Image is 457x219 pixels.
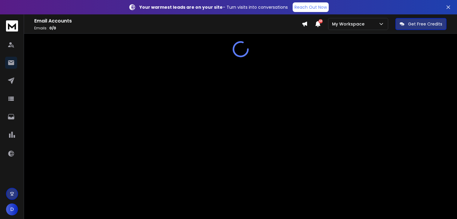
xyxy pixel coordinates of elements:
button: D [6,203,18,215]
p: – Turn visits into conversations [139,4,288,10]
p: Reach Out Now [294,4,327,10]
img: logo [6,20,18,31]
a: Reach Out Now [293,2,329,12]
p: My Workspace [332,21,367,27]
h1: Email Accounts [34,17,302,25]
strong: Your warmest leads are on your site [139,4,223,10]
p: Get Free Credits [408,21,442,27]
button: Get Free Credits [395,18,446,30]
span: 50 [318,19,323,23]
p: Emails : [34,26,302,31]
span: 0 / 0 [49,25,56,31]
